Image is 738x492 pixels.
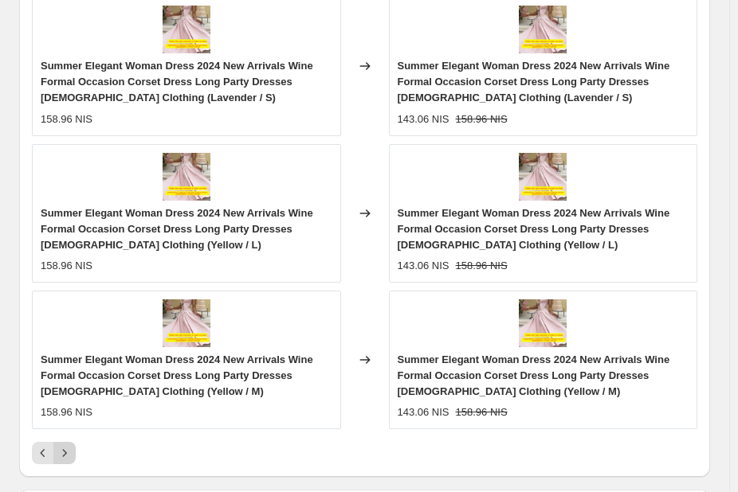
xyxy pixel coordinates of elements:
[519,153,567,201] img: 9a86202f6f489c0c9eed59542ef9fc85_80x.jpg
[398,111,449,127] div: 143.06 NIS
[519,6,567,53] img: 9a86202f6f489c0c9eed59542ef9fc85_80x.jpg
[32,442,76,464] nav: Pagination
[41,60,313,103] span: Summer Elegant Woman Dress 2024 New Arrivals Wine Formal Occasion Corset Dress Long Party Dresses...
[163,299,210,347] img: 9a86202f6f489c0c9eed59542ef9fc85_80x.jpg
[53,442,76,464] button: Next
[456,258,508,274] strike: 158.96 NIS
[32,442,54,464] button: Previous
[398,258,449,274] div: 143.06 NIS
[398,207,670,251] span: Summer Elegant Woman Dress 2024 New Arrivals Wine Formal Occasion Corset Dress Long Party Dresses...
[41,111,92,127] div: 158.96 NIS
[41,258,92,274] div: 158.96 NIS
[41,207,313,251] span: Summer Elegant Woman Dress 2024 New Arrivals Wine Formal Occasion Corset Dress Long Party Dresses...
[163,153,210,201] img: 9a86202f6f489c0c9eed59542ef9fc85_80x.jpg
[398,353,670,397] span: Summer Elegant Woman Dress 2024 New Arrivals Wine Formal Occasion Corset Dress Long Party Dresses...
[398,404,449,420] div: 143.06 NIS
[163,6,210,53] img: 9a86202f6f489c0c9eed59542ef9fc85_80x.jpg
[41,404,92,420] div: 158.96 NIS
[398,60,670,103] span: Summer Elegant Woman Dress 2024 New Arrivals Wine Formal Occasion Corset Dress Long Party Dresses...
[456,111,508,127] strike: 158.96 NIS
[519,299,567,347] img: 9a86202f6f489c0c9eed59542ef9fc85_80x.jpg
[456,404,508,420] strike: 158.96 NIS
[41,353,313,397] span: Summer Elegant Woman Dress 2024 New Arrivals Wine Formal Occasion Corset Dress Long Party Dresses...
